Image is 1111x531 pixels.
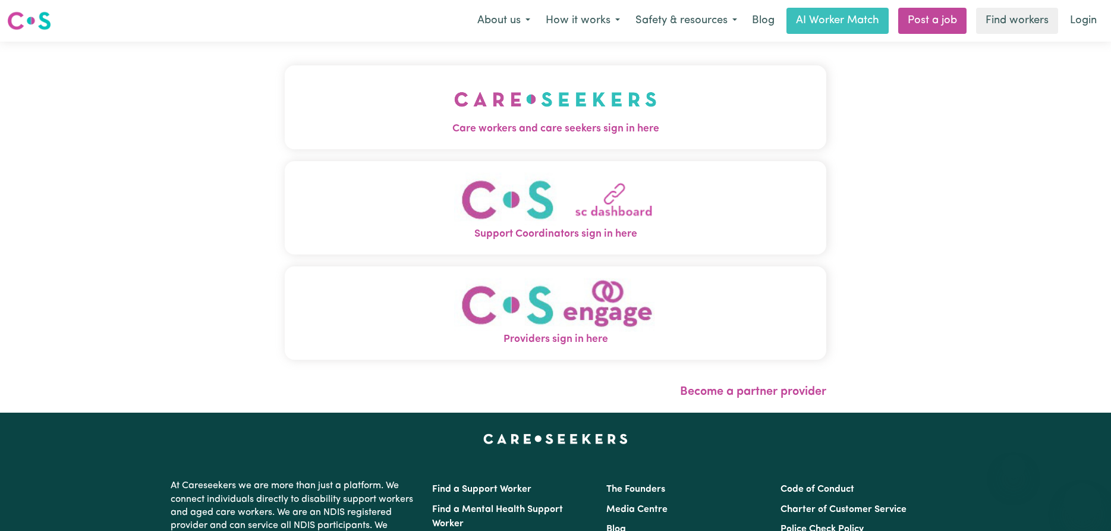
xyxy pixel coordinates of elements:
[745,8,782,34] a: Blog
[285,121,826,137] span: Care workers and care seekers sign in here
[432,485,531,494] a: Find a Support Worker
[538,8,628,33] button: How it works
[780,505,907,514] a: Charter of Customer Service
[680,386,826,398] a: Become a partner provider
[780,485,854,494] a: Code of Conduct
[483,434,628,444] a: Careseekers home page
[470,8,538,33] button: About us
[1002,455,1025,479] iframe: Close message
[285,266,826,359] button: Providers sign in here
[285,65,826,149] button: Care workers and care seekers sign in here
[898,8,967,34] a: Post a job
[628,8,745,33] button: Safety & resources
[606,485,665,494] a: The Founders
[786,8,889,34] a: AI Worker Match
[976,8,1058,34] a: Find workers
[1063,483,1101,521] iframe: Button to launch messaging window
[432,505,563,529] a: Find a Mental Health Support Worker
[7,10,51,32] img: Careseekers logo
[606,505,668,514] a: Media Centre
[285,227,826,242] span: Support Coordinators sign in here
[285,332,826,347] span: Providers sign in here
[1063,8,1104,34] a: Login
[7,7,51,34] a: Careseekers logo
[285,161,826,254] button: Support Coordinators sign in here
